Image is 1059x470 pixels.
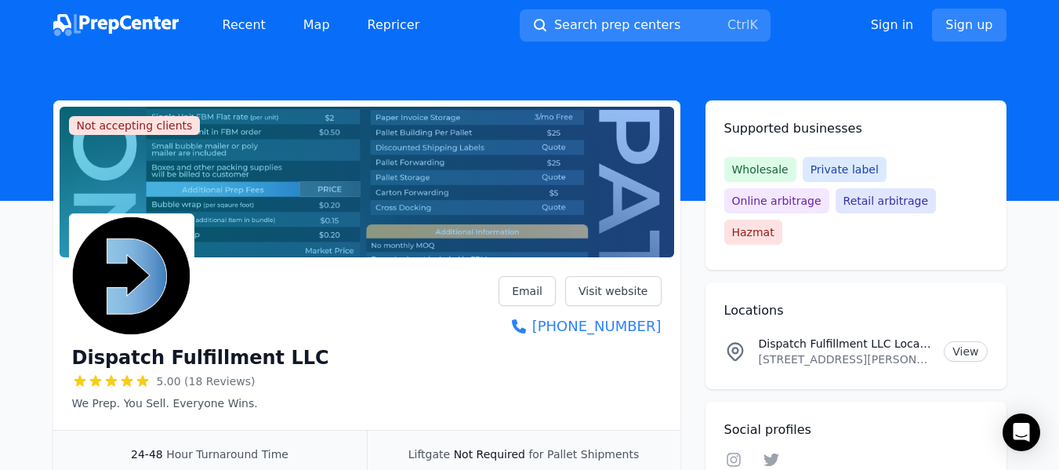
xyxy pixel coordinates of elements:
[724,157,796,182] span: Wholesale
[291,9,343,41] a: Map
[944,341,987,362] a: View
[749,17,758,32] kbd: K
[499,276,556,306] a: Email
[131,448,163,461] span: 24-48
[724,421,988,439] h2: Social profiles
[157,373,256,389] span: 5.00 (18 Reviews)
[72,395,329,411] p: We Prep. You Sell. Everyone Wins.
[565,276,662,306] a: Visit website
[932,9,1006,42] a: Sign up
[69,116,201,135] span: Not accepting clients
[520,9,771,42] button: Search prep centersCtrlK
[836,188,936,213] span: Retail arbitrage
[53,14,179,36] img: PrepCenter
[72,345,329,370] h1: Dispatch Fulfillment LLC
[803,157,887,182] span: Private label
[210,9,278,41] a: Recent
[724,220,782,245] span: Hazmat
[499,315,661,337] a: [PHONE_NUMBER]
[355,9,433,41] a: Repricer
[759,352,932,367] p: [STREET_ADDRESS][PERSON_NAME]
[727,17,749,32] kbd: Ctrl
[454,448,525,461] span: Not Required
[759,336,932,352] p: Dispatch Fulfillment LLC Location
[528,448,639,461] span: for Pallet Shipments
[871,16,914,35] a: Sign in
[724,119,988,138] h2: Supported businesses
[408,448,450,461] span: Liftgate
[72,217,191,336] img: Dispatch Fulfillment LLC
[554,16,680,35] span: Search prep centers
[166,448,288,461] span: Hour Turnaround Time
[724,188,829,213] span: Online arbitrage
[1003,414,1040,451] div: Open Intercom Messenger
[724,301,988,320] h2: Locations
